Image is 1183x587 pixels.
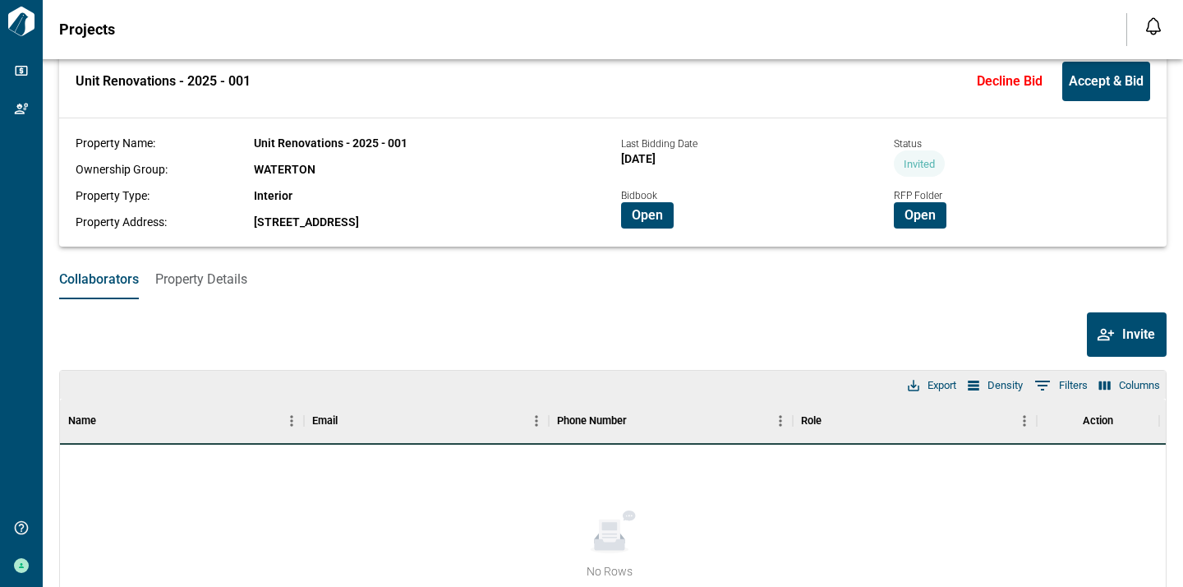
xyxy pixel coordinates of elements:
span: [DATE] [621,152,656,165]
span: Property Name: [76,136,155,150]
div: base tabs [43,260,1183,299]
span: Property Type: [76,189,150,202]
span: Collaborators [59,271,139,288]
button: Open notification feed [1140,13,1167,39]
button: Sort [627,409,650,432]
button: Sort [822,409,845,432]
span: Unit Renovations - 2025 - 001 [254,136,407,150]
span: Projects [59,21,115,38]
button: Open [894,202,946,229]
div: Phone Number [549,398,793,444]
button: Density [964,375,1027,396]
button: Open [621,202,674,229]
button: Sort [96,409,119,432]
button: Accept & Bid [1062,62,1150,101]
span: WATERTON [254,163,315,176]
a: Open [621,206,674,222]
button: Export [904,375,960,396]
button: Menu [1012,409,1037,433]
button: Decline Bid [970,62,1049,101]
div: Action [1083,398,1113,444]
span: Bidbook [621,190,657,201]
div: Phone Number [557,398,627,444]
span: Invited [894,158,945,170]
div: Role [793,398,1037,444]
span: Invite [1122,326,1155,343]
button: Invite [1087,312,1167,357]
span: Ownership Group: [76,163,168,176]
button: Menu [524,409,549,433]
button: Menu [279,409,304,433]
a: Open [894,206,946,222]
span: [STREET_ADDRESS] [254,215,359,229]
button: Menu [768,409,793,433]
button: Select columns [1095,375,1164,396]
div: Action [1037,398,1159,444]
span: Last Bidding Date [621,138,697,150]
span: Accept & Bid [1069,73,1144,90]
button: Show filters [1030,372,1092,399]
div: Email [304,398,548,444]
span: No Rows [587,563,633,580]
span: Open [632,207,663,224]
div: Email [312,398,338,444]
span: Decline Bid [977,73,1043,90]
span: Property Address: [76,215,167,229]
div: Name [60,398,304,444]
div: Name [68,398,96,444]
span: Open [905,207,936,224]
div: Role [801,398,822,444]
button: Sort [338,409,361,432]
span: RFP Folder [894,190,942,201]
span: Status [894,138,922,150]
span: Property Details [155,271,247,288]
span: Interior [254,189,292,202]
span: Unit Renovations - 2025 - 001 [76,73,251,90]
